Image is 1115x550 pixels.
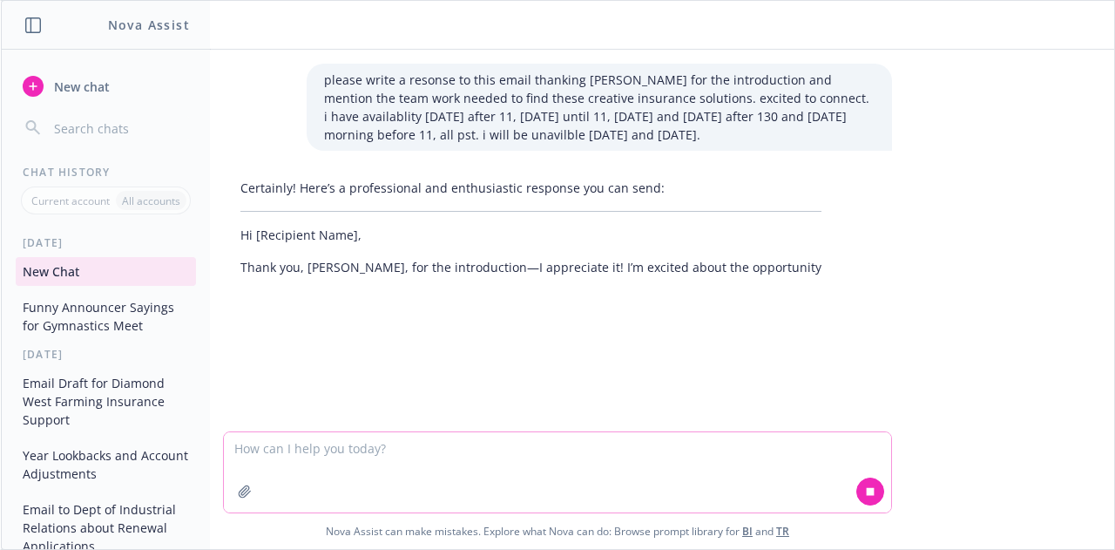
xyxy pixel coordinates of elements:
button: Email Draft for Diamond West Farming Insurance Support [16,369,196,434]
button: New Chat [16,257,196,286]
input: Search chats [51,116,189,140]
button: Year Lookbacks and Account Adjustments [16,441,196,488]
a: TR [776,524,789,539]
p: please write a resonse to this email thanking [PERSON_NAME] for the introduction and mention the ... [324,71,875,144]
span: Nova Assist can make mistakes. Explore what Nova can do: Browse prompt library for and [8,513,1107,549]
h1: Nova Assist [108,16,190,34]
p: Hi [Recipient Name], [240,226,821,244]
p: Thank you, [PERSON_NAME], for the introduction—I appreciate it! I’m excited about the opportunity [240,258,821,276]
div: Chat History [2,165,210,180]
a: BI [742,524,753,539]
div: [DATE] [2,235,210,250]
p: All accounts [122,194,180,208]
div: [DATE] [2,347,210,362]
span: New chat [51,78,110,96]
p: Certainly! Here’s a professional and enthusiastic response you can send: [240,179,821,197]
p: Current account [31,194,110,208]
button: Funny Announcer Sayings for Gymnastics Meet [16,293,196,340]
button: New chat [16,71,196,102]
